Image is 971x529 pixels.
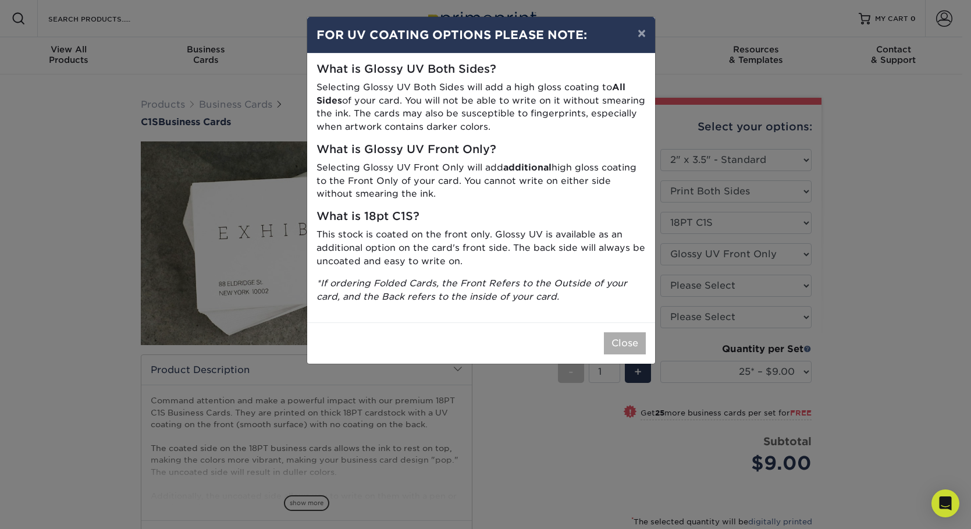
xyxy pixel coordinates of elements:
[316,63,646,76] h5: What is Glossy UV Both Sides?
[931,489,959,517] div: Open Intercom Messenger
[316,81,646,134] p: Selecting Glossy UV Both Sides will add a high gloss coating to of your card. You will not be abl...
[316,81,625,106] strong: All Sides
[316,143,646,157] h5: What is Glossy UV Front Only?
[503,162,552,173] strong: additional
[316,278,627,302] i: *If ordering Folded Cards, the Front Refers to the Outside of your card, and the Back refers to t...
[316,210,646,223] h5: What is 18pt C1S?
[316,26,646,44] h4: FOR UV COATING OPTIONS PLEASE NOTE:
[604,332,646,354] button: Close
[316,161,646,201] p: Selecting Glossy UV Front Only will add high gloss coating to the Front Only of your card. You ca...
[316,228,646,268] p: This stock is coated on the front only. Glossy UV is available as an additional option on the car...
[628,17,655,49] button: ×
